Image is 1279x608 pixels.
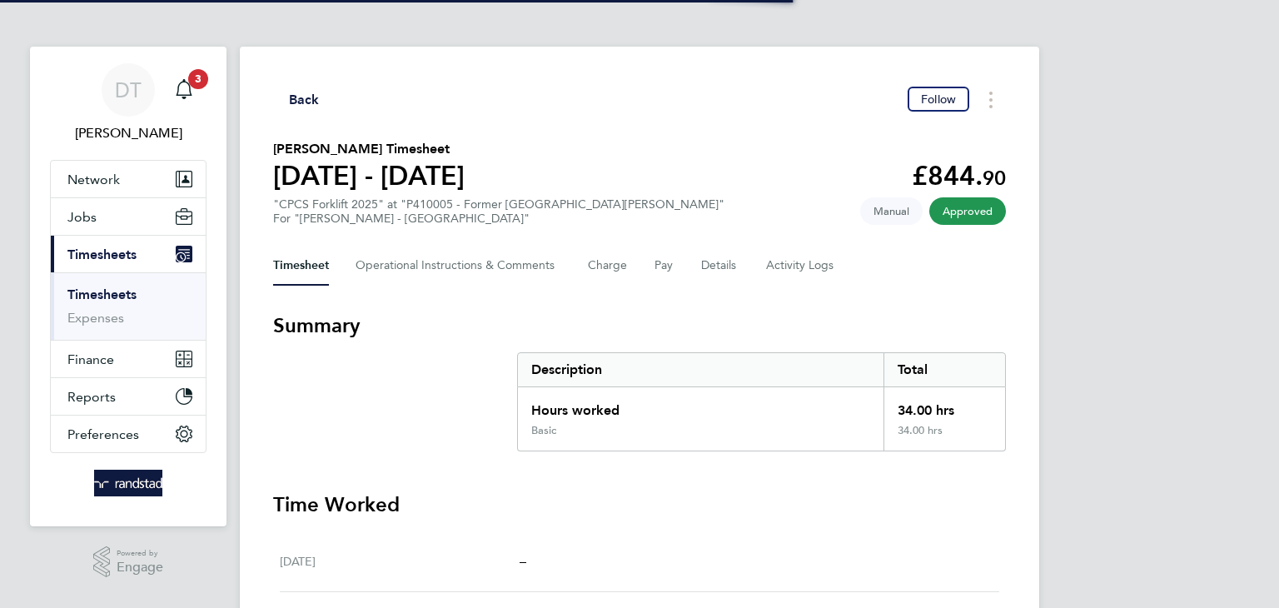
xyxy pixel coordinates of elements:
div: Basic [531,424,556,437]
div: For "[PERSON_NAME] - [GEOGRAPHIC_DATA]" [273,212,724,226]
span: Preferences [67,426,139,442]
div: Total [883,353,1005,386]
button: Jobs [51,198,206,235]
h1: [DATE] - [DATE] [273,159,465,192]
button: Preferences [51,416,206,452]
div: "CPCS Forklift 2025" at "P410005 - Former [GEOGRAPHIC_DATA][PERSON_NAME]" [273,197,724,226]
h2: [PERSON_NAME] Timesheet [273,139,465,159]
a: Powered byEngage [93,546,164,578]
button: Back [273,89,320,110]
button: Activity Logs [766,246,836,286]
button: Timesheets Menu [976,87,1006,112]
button: Follow [908,87,969,112]
span: Network [67,172,120,187]
button: Finance [51,341,206,377]
button: Charge [588,246,628,286]
button: Details [701,246,739,286]
span: Timesheets [67,247,137,262]
div: [DATE] [280,551,520,571]
nav: Main navigation [30,47,226,526]
span: Back [289,90,320,110]
img: randstad-logo-retina.png [94,470,163,496]
a: DT[PERSON_NAME] [50,63,207,143]
a: 3 [167,63,201,117]
a: Expenses [67,310,124,326]
div: Timesheets [51,272,206,340]
button: Timesheet [273,246,329,286]
a: Go to home page [50,470,207,496]
button: Pay [654,246,674,286]
a: Timesheets [67,287,137,302]
div: 34.00 hrs [883,387,1005,424]
span: 3 [188,69,208,89]
span: – [520,553,526,569]
button: Operational Instructions & Comments [356,246,561,286]
button: Network [51,161,206,197]
div: Description [518,353,883,386]
span: This timesheet was manually created. [860,197,923,225]
span: This timesheet has been approved. [929,197,1006,225]
div: Summary [517,352,1006,451]
button: Reports [51,378,206,415]
button: Timesheets [51,236,206,272]
span: Finance [67,351,114,367]
span: Daniel Tisseyre [50,123,207,143]
span: Jobs [67,209,97,225]
app-decimal: £844. [912,160,1006,192]
h3: Summary [273,312,1006,339]
h3: Time Worked [273,491,1006,518]
span: Follow [921,92,956,107]
span: DT [115,79,142,101]
span: Reports [67,389,116,405]
span: Engage [117,561,163,575]
div: Hours worked [518,387,883,424]
div: 34.00 hrs [883,424,1005,451]
span: 90 [983,166,1006,190]
span: Powered by [117,546,163,561]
